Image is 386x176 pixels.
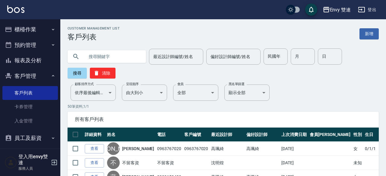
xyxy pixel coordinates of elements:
[2,22,58,37] button: 櫃檯作業
[173,85,218,101] div: 全部
[183,142,210,156] td: 0963767020
[280,142,308,156] td: [DATE]
[90,68,115,79] button: 清除
[280,128,308,142] th: 上次消費日期
[2,53,58,68] button: 報表及分析
[308,128,352,142] th: 會員[PERSON_NAME]
[2,130,58,146] button: 員工及薪資
[320,4,353,16] button: Envy 雙連
[75,82,94,86] label: 顧客排序方式
[106,128,156,142] th: 姓名
[84,48,141,65] input: 搜尋關鍵字
[5,156,17,168] img: Person
[122,85,167,101] div: 由大到小
[122,146,154,152] a: [PERSON_NAME]
[2,68,58,84] button: 客戶管理
[356,4,379,15] button: 登出
[352,156,363,170] td: 未知
[210,128,245,142] th: 最近設計師
[245,128,280,142] th: 偏好設計師
[83,128,106,142] th: 詳細資料
[245,142,280,156] td: 高珮綺
[183,128,210,142] th: 客戶編號
[177,82,184,86] label: 會員
[359,28,379,39] a: 新增
[156,128,183,142] th: 電話
[2,114,58,128] a: 入金管理
[18,154,49,166] h5: 登入用envy雙連
[75,116,372,122] span: 所有客戶列表
[68,33,120,41] h3: 客戶列表
[2,37,58,53] button: 預約管理
[352,128,363,142] th: 性別
[305,4,317,16] button: save
[280,156,308,170] td: [DATE]
[210,156,245,170] td: 沈明煌
[71,85,116,101] div: 依序最後編輯時間
[224,85,270,101] div: 顯示全部
[2,100,58,114] a: 卡券管理
[107,156,120,169] div: 不
[126,82,139,86] label: 呈現順序
[85,158,104,168] a: 查看
[156,142,183,156] td: 0963767020
[330,6,351,14] div: Envy 雙連
[210,142,245,156] td: 高珮綺
[363,142,380,156] td: 0/1/1
[2,86,58,100] a: 客戶列表
[85,144,104,153] a: 查看
[68,68,87,79] button: 搜尋
[156,156,183,170] td: 不留客資
[352,142,363,156] td: 女
[7,5,24,13] img: Logo
[2,146,58,161] button: 商品管理
[68,104,379,109] p: 50 筆資料, 1 / 1
[363,128,380,142] th: 生日
[122,160,139,166] a: 不留客資
[68,26,120,30] h2: Customer Management List
[229,82,244,86] label: 黑名單篩選
[18,166,49,171] p: 服務人員
[107,142,120,155] div: [PERSON_NAME]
